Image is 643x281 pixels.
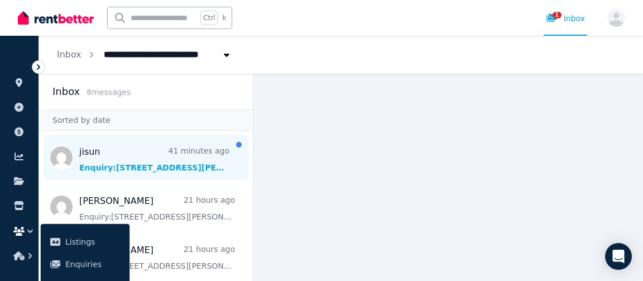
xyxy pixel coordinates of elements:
[65,258,121,271] span: Enquiries
[65,235,121,249] span: Listings
[546,13,585,24] div: Inbox
[553,12,562,18] span: 1
[222,13,226,22] span: k
[45,231,125,253] a: Listings
[45,253,125,275] a: Enquiries
[52,84,80,99] h2: Inbox
[79,244,235,272] a: [PERSON_NAME]21 hours agoEnquiry:[STREET_ADDRESS][PERSON_NAME].
[200,11,218,25] span: Ctrl
[87,88,131,97] span: 8 message s
[79,194,235,222] a: [PERSON_NAME]21 hours agoEnquiry:[STREET_ADDRESS][PERSON_NAME].
[39,109,253,131] div: Sorted by date
[57,49,81,60] a: Inbox
[605,243,632,270] div: Open Intercom Messenger
[79,145,229,173] a: jisun41 minutes agoEnquiry:[STREET_ADDRESS][PERSON_NAME].
[39,36,250,74] nav: Breadcrumb
[39,131,253,281] nav: Message list
[18,9,94,26] img: RentBetter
